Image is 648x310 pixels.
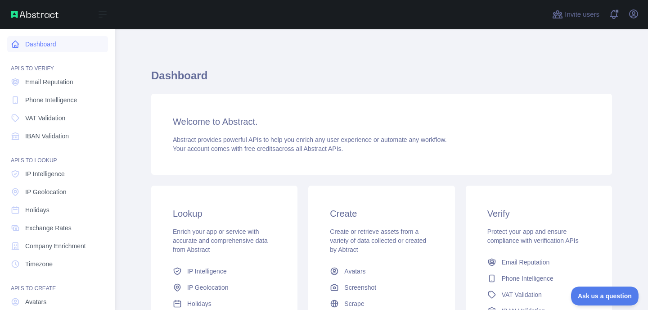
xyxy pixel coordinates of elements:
[7,184,108,200] a: IP Geolocation
[502,258,550,267] span: Email Reputation
[7,92,108,108] a: Phone Intelligence
[344,299,364,308] span: Scrape
[326,279,436,296] a: Screenshot
[25,187,67,196] span: IP Geolocation
[7,74,108,90] a: Email Reputation
[7,256,108,272] a: Timezone
[7,128,108,144] a: IBAN Validation
[344,267,365,276] span: Avatars
[565,9,599,20] span: Invite users
[7,220,108,236] a: Exchange Rates
[25,205,49,214] span: Holidays
[7,238,108,254] a: Company Enrichment
[502,290,542,299] span: VAT Validation
[344,283,376,292] span: Screenshot
[173,136,447,143] span: Abstract provides powerful APIs to help you enrich any user experience or automate any workflow.
[25,169,65,178] span: IP Intelligence
[25,114,65,123] span: VAT Validation
[7,110,108,126] a: VAT Validation
[487,207,590,220] h3: Verify
[25,260,53,269] span: Timezone
[173,115,590,128] h3: Welcome to Abstract.
[173,145,343,152] span: Your account comes with across all Abstract APIs.
[550,7,601,22] button: Invite users
[7,166,108,182] a: IP Intelligence
[571,287,639,305] iframe: Toggle Customer Support
[7,294,108,310] a: Avatars
[187,267,227,276] span: IP Intelligence
[173,207,276,220] h3: Lookup
[151,68,612,90] h1: Dashboard
[169,263,279,279] a: IP Intelligence
[244,145,275,152] span: free credits
[7,54,108,72] div: API'S TO VERIFY
[7,146,108,164] div: API'S TO LOOKUP
[326,263,436,279] a: Avatars
[187,299,211,308] span: Holidays
[7,202,108,218] a: Holidays
[11,11,58,18] img: Abstract API
[487,228,579,244] span: Protect your app and ensure compliance with verification APIs
[484,254,594,270] a: Email Reputation
[169,279,279,296] a: IP Geolocation
[173,228,268,253] span: Enrich your app or service with accurate and comprehensive data from Abstract
[187,283,229,292] span: IP Geolocation
[25,223,72,232] span: Exchange Rates
[484,287,594,303] a: VAT Validation
[25,77,73,87] span: Email Reputation
[25,132,69,141] span: IBAN Validation
[7,274,108,292] div: API'S TO CREATE
[25,96,77,105] span: Phone Intelligence
[330,207,433,220] h3: Create
[484,270,594,287] a: Phone Intelligence
[330,228,426,253] span: Create or retrieve assets from a variety of data collected or created by Abtract
[25,242,86,251] span: Company Enrichment
[7,36,108,52] a: Dashboard
[25,297,46,306] span: Avatars
[502,274,553,283] span: Phone Intelligence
